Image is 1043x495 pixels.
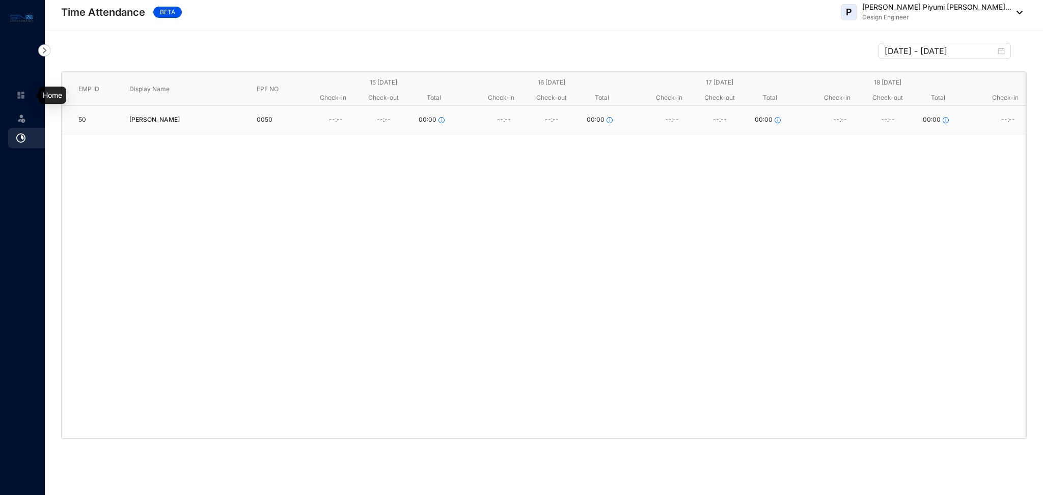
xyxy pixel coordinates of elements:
[694,90,745,105] div: Check-out
[862,12,1011,22] p: Design Engineer
[153,7,182,18] span: BETA
[816,113,864,128] div: --:--
[528,113,575,128] div: --:--
[812,75,964,90] div: 18 [DATE]
[862,90,913,105] div: Check-out
[360,113,407,128] div: --:--
[913,90,964,105] div: Total
[943,117,949,123] span: info-circle
[129,115,180,125] span: [PERSON_NAME]
[577,90,627,105] div: Total
[38,44,50,57] img: nav-icon-right.af6afadce00d159da59955279c43614e.svg
[308,90,358,105] div: Check-in
[587,115,605,125] span: 00:00
[480,113,528,128] div: --:--
[755,115,773,125] span: 00:00
[885,45,996,57] input: Select week
[812,90,862,105] div: Check-in
[358,90,408,105] div: Check-out
[923,115,941,125] span: 00:00
[696,113,744,128] div: --:--
[62,106,113,134] td: 50
[476,75,627,90] div: 16 [DATE]
[8,128,51,148] li: Time Attendance
[419,115,436,125] span: 00:00
[308,75,459,90] div: 15 [DATE]
[476,90,526,105] div: Check-in
[1011,11,1023,14] img: dropdown-black.8e83cc76930a90b1a4fdb6d089b7bf3a.svg
[240,72,291,106] th: EPF NO
[62,72,113,106] th: EMP ID
[864,113,912,128] div: --:--
[980,90,1030,105] div: Check-in
[113,72,240,106] th: Display Name
[984,113,1032,128] div: --:--
[745,90,795,105] div: Total
[16,113,26,123] img: leave-unselected.2934df6273408c3f84d9.svg
[862,2,1011,12] p: [PERSON_NAME] Piyumi [PERSON_NAME]...
[775,117,781,123] span: info-circle
[8,85,33,105] li: Home
[312,113,360,128] div: --:--
[240,106,291,134] td: 0050
[16,133,25,143] img: time-attendance.bce192ef64cb162a73de.svg
[438,117,445,123] span: info-circle
[409,90,459,105] div: Total
[10,12,33,24] img: logo
[61,5,145,19] p: Time Attendance
[846,8,852,17] span: P
[16,91,25,100] img: home-unselected.a29eae3204392db15eaf.svg
[644,90,694,105] div: Check-in
[644,75,795,90] div: 17 [DATE]
[526,90,577,105] div: Check-out
[607,117,613,123] span: info-circle
[648,113,696,128] div: --:--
